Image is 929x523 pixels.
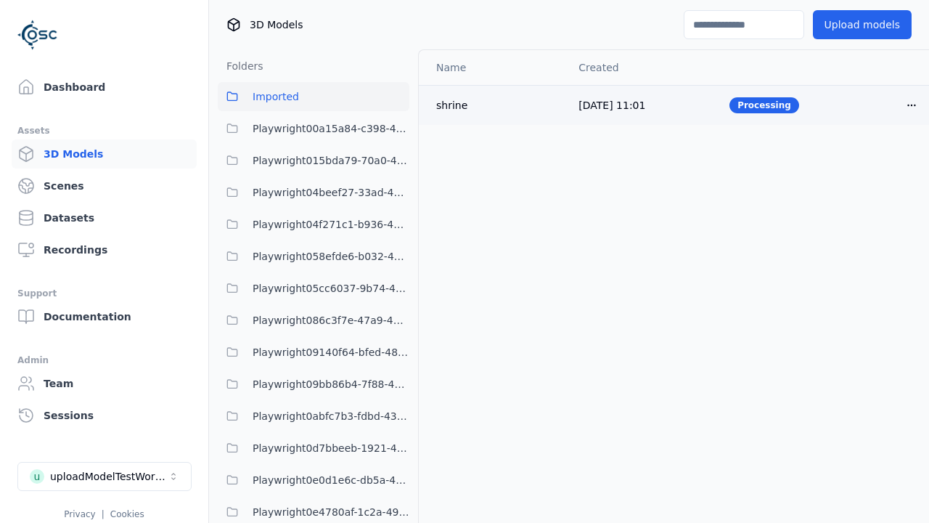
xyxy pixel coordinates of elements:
div: u [30,469,44,484]
div: shrine [436,98,555,113]
button: Upload models [813,10,912,39]
span: Playwright086c3f7e-47a9-4b40-930e-6daa73f464cc [253,312,409,329]
a: 3D Models [12,139,197,169]
span: Playwright09140f64-bfed-4894-9ae1-f5b1e6c36039 [253,344,409,361]
button: Playwright09140f64-bfed-4894-9ae1-f5b1e6c36039 [218,338,409,367]
button: Playwright0d7bbeeb-1921-41c6-b931-af810e4ce19a [218,434,409,463]
button: Playwright00a15a84-c398-4ef4-9da8-38c036397b1e [218,114,409,143]
span: 3D Models [250,17,303,32]
span: | [102,509,105,519]
span: [DATE] 11:01 [578,100,645,111]
div: uploadModelTestWorkspace [50,469,168,484]
span: Playwright0e4780af-1c2a-492e-901c-6880da17528a [253,503,409,521]
span: Playwright00a15a84-c398-4ef4-9da8-38c036397b1e [253,120,409,137]
span: Playwright058efde6-b032-4363-91b7-49175d678812 [253,248,409,265]
a: Privacy [64,509,95,519]
span: Playwright04beef27-33ad-4b39-a7ba-e3ff045e7193 [253,184,409,201]
span: Imported [253,88,299,105]
a: Dashboard [12,73,197,102]
a: Team [12,369,197,398]
button: Select a workspace [17,462,192,491]
div: Assets [17,122,191,139]
a: Datasets [12,203,197,232]
th: Name [419,50,567,85]
img: Logo [17,15,58,55]
span: Playwright04f271c1-b936-458c-b5f6-36ca6337f11a [253,216,409,233]
a: Scenes [12,171,197,200]
button: Playwright015bda79-70a0-409c-99cb-1511bab16c94 [218,146,409,175]
span: Playwright0e0d1e6c-db5a-4244-b424-632341d2c1b4 [253,471,409,489]
button: Playwright086c3f7e-47a9-4b40-930e-6daa73f464cc [218,306,409,335]
span: Playwright0d7bbeeb-1921-41c6-b931-af810e4ce19a [253,439,409,457]
span: Playwright0abfc7b3-fdbd-438a-9097-bdc709c88d01 [253,408,409,425]
h3: Folders [218,59,263,73]
button: Playwright09bb86b4-7f88-4a8f-8ea8-a4c9412c995e [218,370,409,399]
div: Admin [17,352,191,369]
div: Processing [729,97,799,113]
a: Sessions [12,401,197,430]
button: Playwright05cc6037-9b74-4704-86c6-3ffabbdece83 [218,274,409,303]
span: Playwright09bb86b4-7f88-4a8f-8ea8-a4c9412c995e [253,376,409,393]
div: Support [17,285,191,302]
span: Playwright05cc6037-9b74-4704-86c6-3ffabbdece83 [253,280,409,297]
button: Playwright04beef27-33ad-4b39-a7ba-e3ff045e7193 [218,178,409,207]
button: Playwright058efde6-b032-4363-91b7-49175d678812 [218,242,409,271]
button: Playwright0abfc7b3-fdbd-438a-9097-bdc709c88d01 [218,402,409,431]
span: Playwright015bda79-70a0-409c-99cb-1511bab16c94 [253,152,409,169]
button: Imported [218,82,409,111]
th: Created [567,50,718,85]
a: Recordings [12,235,197,264]
button: Playwright0e0d1e6c-db5a-4244-b424-632341d2c1b4 [218,466,409,495]
a: Documentation [12,302,197,331]
a: Cookies [110,509,144,519]
button: Playwright04f271c1-b936-458c-b5f6-36ca6337f11a [218,210,409,239]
